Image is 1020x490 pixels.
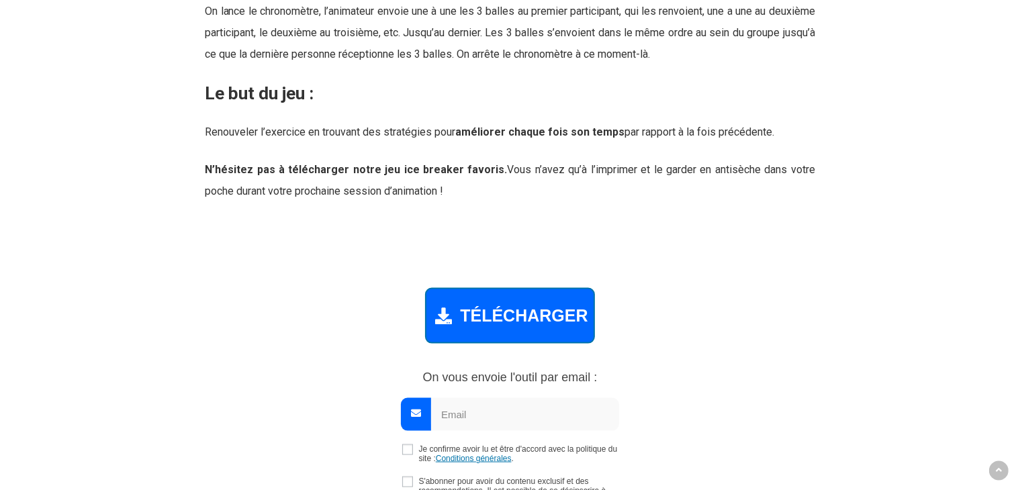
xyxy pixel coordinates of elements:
span: Renouveler l’exercice en trouvant des stratégies pour par rapport à la fois précédente. [205,126,774,138]
p: On vous envoie l'outil par email : [392,371,627,385]
span: On lance le chronomètre, l’animateur envoie une à une les 3 balles au premier participant, qui le... [205,5,815,60]
strong: Le but du jeu : [205,83,314,103]
strong: améliorer chaque fois son temps [455,126,624,138]
span: Je confirme avoir lu et être d'accord avec la politique du site : . [418,444,620,463]
a: Conditions générales [436,454,512,463]
strong: N’hésitez pas à télécharger notre jeu ice breaker favoris. [205,163,507,176]
p: Vous n’avez qu’à l’imprimer et le garder en antisèche dans votre poche durant votre prochaine ses... [205,159,815,202]
span: TÉLÉCHARGER [460,306,588,326]
h2: Outils - Icebreaker balles [205,248,815,275]
input: Email [431,398,619,431]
